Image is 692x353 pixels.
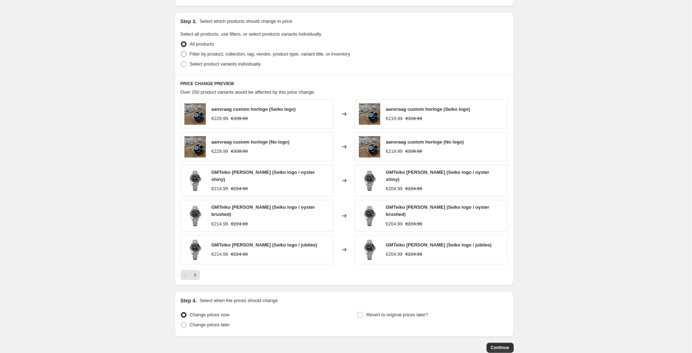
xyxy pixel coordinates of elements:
[386,107,470,112] span: aanvraag custom horloge (Seiko logo)
[359,205,380,227] img: IMG_4363_80x.jpg
[359,136,380,157] img: IMG_8566_80x.jpg
[366,312,428,317] span: Revert to original prices later?
[184,205,206,227] img: IMG_4363_80x.jpg
[190,41,214,47] span: All products
[359,103,380,125] img: IMG_8566_80x.jpg
[212,139,290,145] span: aanvraag custom horloge (No logo)
[386,115,403,122] div: €219.99
[180,270,200,280] nav: Pagination
[180,297,197,304] h2: Step 4.
[180,81,508,87] h6: PRICE CHANGE PREVIEW
[184,239,206,260] img: IMG_4363_80x.jpg
[359,239,380,260] img: IMG_4363_80x.jpg
[180,89,315,95] span: Over 250 product variants would be affected by this price change:
[231,251,248,258] strike: €224.99
[190,312,229,317] span: Change prices now
[212,148,228,155] div: €229.99
[386,148,403,155] div: €219.99
[487,343,514,353] button: Continue
[386,251,403,258] div: €204.99
[190,51,350,57] span: Filter by product, collection, tag, vendor, product type, variant title, or inventory
[199,18,292,25] p: Select which products should change in price
[212,220,228,228] div: €214.99
[212,115,228,122] div: €229.99
[231,185,248,192] strike: €224.99
[386,242,492,248] span: GMTeiko [PERSON_NAME] (Seiko logo / jubilee)
[184,136,206,157] img: IMG_8566_80x.jpg
[406,115,422,122] strike: €339.99
[231,148,248,155] strike: €339.99
[386,139,464,145] span: aanvraag custom horloge (No logo)
[386,170,489,182] span: GMTeiko [PERSON_NAME] (Seiko logo / oyster shiny)
[212,185,228,192] div: €214.99
[190,322,230,327] span: Change prices later
[231,220,248,228] strike: €224.99
[359,170,380,191] img: IMG_4363_80x.jpg
[406,148,422,155] strike: €339.99
[231,115,248,122] strike: €339.99
[180,31,321,37] span: Select all products, use filters, or select products variants individually
[184,103,206,125] img: IMG_8566_80x.jpg
[190,270,200,280] button: Next
[212,204,315,217] span: GMTeiko [PERSON_NAME] (Seiko logo / oyster brushed)
[386,220,403,228] div: €204.99
[184,170,206,191] img: IMG_4363_80x.jpg
[212,170,315,182] span: GMTeiko [PERSON_NAME] (Seiko logo / oyster shiny)
[199,297,278,304] p: Select when the prices should change
[406,220,422,228] strike: €224.99
[386,204,489,217] span: GMTeiko [PERSON_NAME] (Seiko logo / oyster brushed)
[212,251,228,258] div: €214.99
[406,185,422,192] strike: €224.99
[212,242,317,248] span: GMTeiko [PERSON_NAME] (Seiko logo / jubilee)
[386,185,403,192] div: €204.99
[190,61,261,67] span: Select product variants individually
[212,107,296,112] span: aanvraag custom horloge (Seiko logo)
[491,345,509,351] span: Continue
[406,251,422,258] strike: €224.99
[180,18,197,25] h2: Step 3.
